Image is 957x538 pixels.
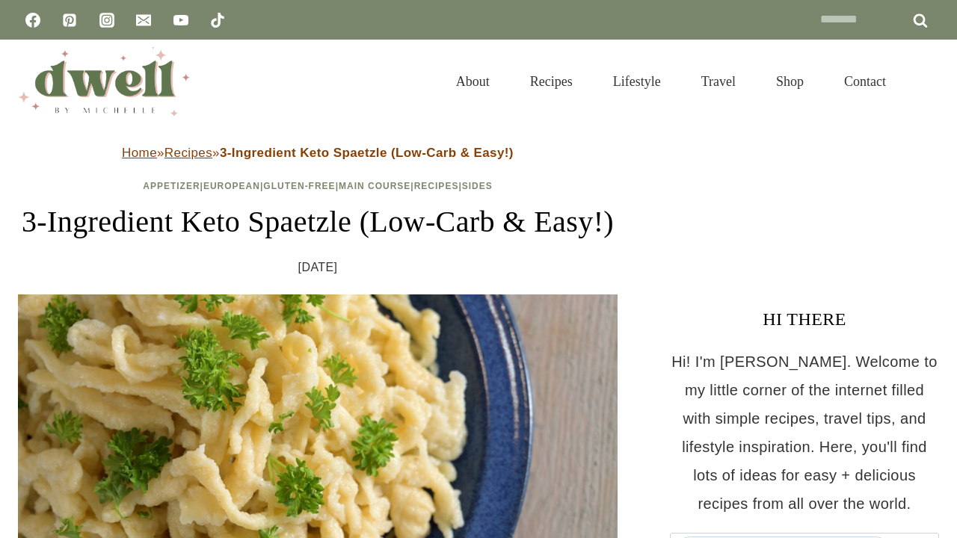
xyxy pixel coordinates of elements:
a: Contact [824,55,906,108]
a: YouTube [166,5,196,35]
span: | | | | | [143,181,493,191]
a: About [436,55,510,108]
a: Facebook [18,5,48,35]
a: Main Course [339,181,410,191]
a: Home [122,146,157,160]
strong: 3-Ingredient Keto Spaetzle (Low-Carb & Easy!) [220,146,514,160]
p: Hi! I'm [PERSON_NAME]. Welcome to my little corner of the internet filled with simple recipes, tr... [670,347,939,518]
a: Sides [462,181,493,191]
a: Lifestyle [593,55,681,108]
span: » » [122,146,514,160]
a: Shop [756,55,824,108]
h3: HI THERE [670,306,939,333]
a: Gluten-Free [263,181,335,191]
a: Recipes [164,146,212,160]
img: DWELL by michelle [18,47,190,116]
a: Email [129,5,159,35]
h1: 3-Ingredient Keto Spaetzle (Low-Carb & Easy!) [18,200,618,244]
a: Recipes [510,55,593,108]
a: Appetizer [143,181,200,191]
button: View Search Form [914,69,939,94]
nav: Primary Navigation [436,55,906,108]
a: Instagram [92,5,122,35]
a: Pinterest [55,5,84,35]
a: European [203,181,260,191]
a: Travel [681,55,756,108]
time: [DATE] [298,256,338,279]
a: TikTok [203,5,233,35]
a: Recipes [414,181,459,191]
